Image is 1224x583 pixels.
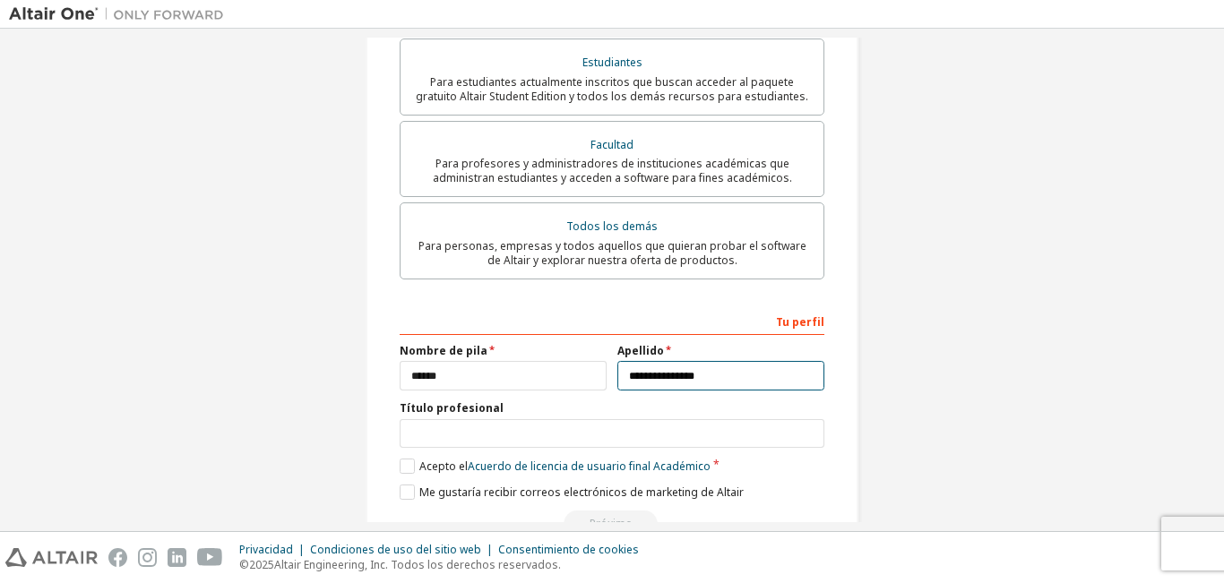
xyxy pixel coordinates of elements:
[582,55,642,70] font: Estudiantes
[197,548,223,567] img: youtube.svg
[400,400,504,416] font: Título profesional
[239,557,249,572] font: ©
[418,238,806,268] font: Para personas, empresas y todos aquellos que quieran probar el software de Altair y explorar nues...
[566,219,658,234] font: Todos los demás
[400,343,487,358] font: Nombre de pila
[9,5,233,23] img: Altair Uno
[138,548,157,567] img: instagram.svg
[419,484,744,500] font: Me gustaría recibir correos electrónicos de marketing de Altair
[419,459,468,474] font: Acepto el
[617,343,664,358] font: Apellido
[5,548,98,567] img: altair_logo.svg
[249,557,274,572] font: 2025
[108,548,127,567] img: facebook.svg
[590,137,634,152] font: Facultad
[776,314,824,330] font: Tu perfil
[400,510,824,537] div: Read and acccept EULA to continue
[498,542,639,557] font: Consentimiento de cookies
[168,548,186,567] img: linkedin.svg
[274,557,561,572] font: Altair Engineering, Inc. Todos los derechos reservados.
[416,74,808,104] font: Para estudiantes actualmente inscritos que buscan acceder al paquete gratuito Altair Student Edit...
[468,459,651,474] font: Acuerdo de licencia de usuario final
[653,459,711,474] font: Académico
[310,542,481,557] font: Condiciones de uso del sitio web
[239,542,293,557] font: Privacidad
[433,156,792,185] font: Para profesores y administradores de instituciones académicas que administran estudiantes y acced...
